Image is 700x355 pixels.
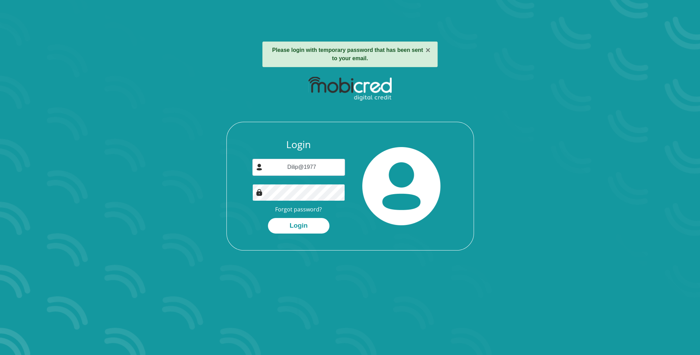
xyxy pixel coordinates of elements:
[256,164,263,171] img: user-icon image
[272,47,423,61] strong: Please login with temporary password that has been sent to your email.
[268,218,329,234] button: Login
[256,189,263,196] img: Image
[308,77,392,101] img: mobicred logo
[252,159,345,176] input: Username
[426,46,430,54] button: ×
[275,206,322,213] a: Forgot password?
[252,139,345,151] h3: Login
